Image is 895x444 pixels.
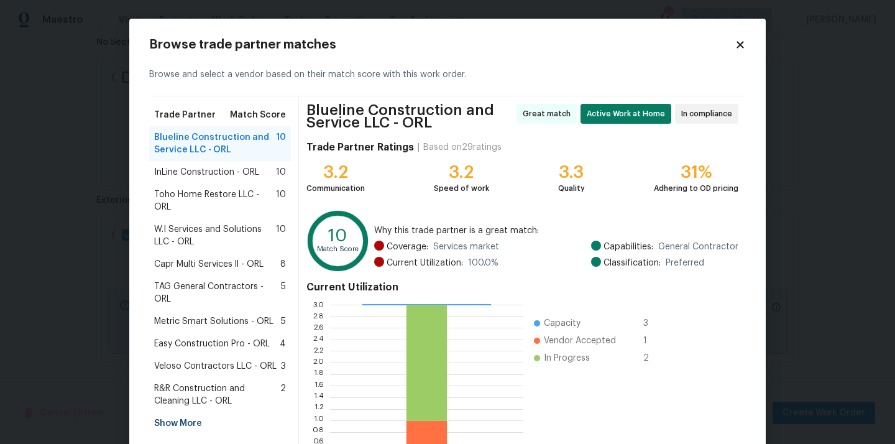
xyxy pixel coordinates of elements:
[654,166,738,178] div: 31%
[154,280,281,305] span: TAG General Contractors - ORL
[544,317,581,330] span: Capacity
[658,241,738,253] span: General Contractor
[313,301,324,308] text: 3.0
[154,360,277,372] span: Veloso Contractors LLC - ORL
[154,131,276,156] span: Blueline Construction and Service LLC - ORL
[314,417,324,424] text: 1.0
[306,141,414,154] h4: Trade Partner Ratings
[314,382,324,389] text: 1.6
[317,246,359,252] text: Match Score
[328,227,347,244] text: 10
[154,258,264,271] span: Capr Multi Services ll - ORL
[387,257,463,269] span: Current Utilization:
[281,315,286,328] span: 5
[313,336,324,343] text: 2.4
[280,258,286,271] span: 8
[154,223,276,248] span: W.I Services and Solutions LLC - ORL
[313,324,324,331] text: 2.6
[149,39,735,51] h2: Browse trade partner matches
[434,182,489,195] div: Speed of work
[314,371,324,378] text: 1.8
[306,166,365,178] div: 3.2
[314,394,324,401] text: 1.4
[544,335,616,347] span: Vendor Accepted
[433,241,499,253] span: Services market
[276,131,286,156] span: 10
[276,166,286,178] span: 10
[314,405,324,413] text: 1.2
[306,182,365,195] div: Communication
[654,182,738,195] div: Adhering to OD pricing
[276,188,286,213] span: 10
[276,223,286,248] span: 10
[643,352,663,364] span: 2
[414,141,423,154] div: |
[154,188,276,213] span: Toho Home Restore LLC - ORL
[558,166,585,178] div: 3.3
[313,312,324,320] text: 2.8
[281,280,286,305] span: 5
[312,428,324,436] text: 0.8
[313,347,324,354] text: 2.2
[468,257,498,269] span: 100.0 %
[154,382,280,407] span: R&R Construction and Cleaning LLC - ORL
[154,315,273,328] span: Metric Smart Solutions - ORL
[280,382,286,407] span: 2
[149,412,291,435] div: Show More
[374,224,738,237] span: Why this trade partner is a great match:
[558,182,585,195] div: Quality
[149,53,746,96] div: Browse and select a vendor based on their match score with this work order.
[544,352,590,364] span: In Progress
[643,335,663,347] span: 1
[681,108,737,120] span: In compliance
[387,241,428,253] span: Coverage:
[587,108,670,120] span: Active Work at Home
[306,104,513,129] span: Blueline Construction and Service LLC - ORL
[604,241,653,253] span: Capabilities:
[306,281,738,294] h4: Current Utilization
[423,141,502,154] div: Based on 29 ratings
[313,359,324,366] text: 2.0
[604,257,661,269] span: Classification:
[434,166,489,178] div: 3.2
[523,108,576,120] span: Great match
[666,257,704,269] span: Preferred
[230,109,286,121] span: Match Score
[281,360,286,372] span: 3
[643,317,663,330] span: 3
[154,166,259,178] span: InLine Construction - ORL
[280,338,286,350] span: 4
[154,338,270,350] span: Easy Construction Pro - ORL
[154,109,216,121] span: Trade Partner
